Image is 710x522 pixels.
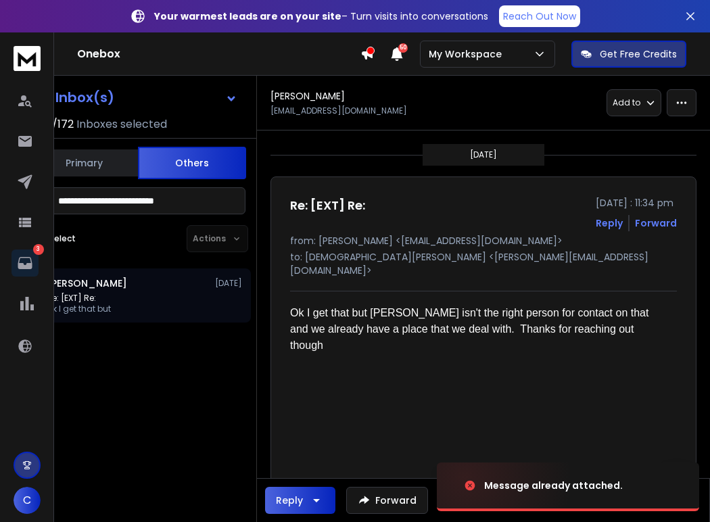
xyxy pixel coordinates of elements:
h1: Onebox [77,46,360,62]
p: [DATE] : 11:34 pm [596,196,677,210]
p: [DATE] [215,278,245,289]
h3: Inboxes selected [76,116,167,133]
span: 172 / 172 [36,116,74,133]
strong: Your warmest leads are on your site [154,9,341,23]
button: Others [138,147,246,179]
p: Get Free Credits [600,47,677,61]
button: Reply [265,487,335,514]
p: My Workspace [429,47,507,61]
p: 3 [33,244,44,255]
p: Re: [EXT] Re: [47,293,111,304]
p: [DATE] [470,149,497,160]
p: Ok I get that but [47,304,111,314]
a: Reach Out Now [499,5,580,27]
button: Primary [30,148,138,178]
button: All Inbox(s) [25,84,248,111]
div: Reply [276,494,303,507]
h1: Re: [EXT] Re: [290,196,365,215]
button: C [14,487,41,514]
div: Message already attached. [484,479,623,492]
button: Reply [596,216,623,230]
p: [EMAIL_ADDRESS][DOMAIN_NAME] [270,105,407,116]
p: from: [PERSON_NAME] <[EMAIL_ADDRESS][DOMAIN_NAME]> [290,234,677,247]
img: image [437,449,572,522]
h1: [PERSON_NAME] [270,89,345,103]
div: Forward [635,216,677,230]
h1: All Inbox(s) [36,91,114,104]
a: 3 [11,250,39,277]
div: Ok I get that but [PERSON_NAME] isn't the right person for contact on that and we already have a ... [290,305,666,354]
p: – Turn visits into conversations [154,9,488,23]
p: to: [DEMOGRAPHIC_DATA][PERSON_NAME] <[PERSON_NAME][EMAIL_ADDRESS][DOMAIN_NAME]> [290,250,677,277]
button: Forward [346,487,428,514]
img: logo [14,46,41,71]
p: Add to [613,97,640,108]
label: Select [49,233,76,244]
h1: [PERSON_NAME] [47,277,127,290]
span: 50 [398,43,408,53]
p: Reach Out Now [503,9,576,23]
button: Get Free Credits [571,41,686,68]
